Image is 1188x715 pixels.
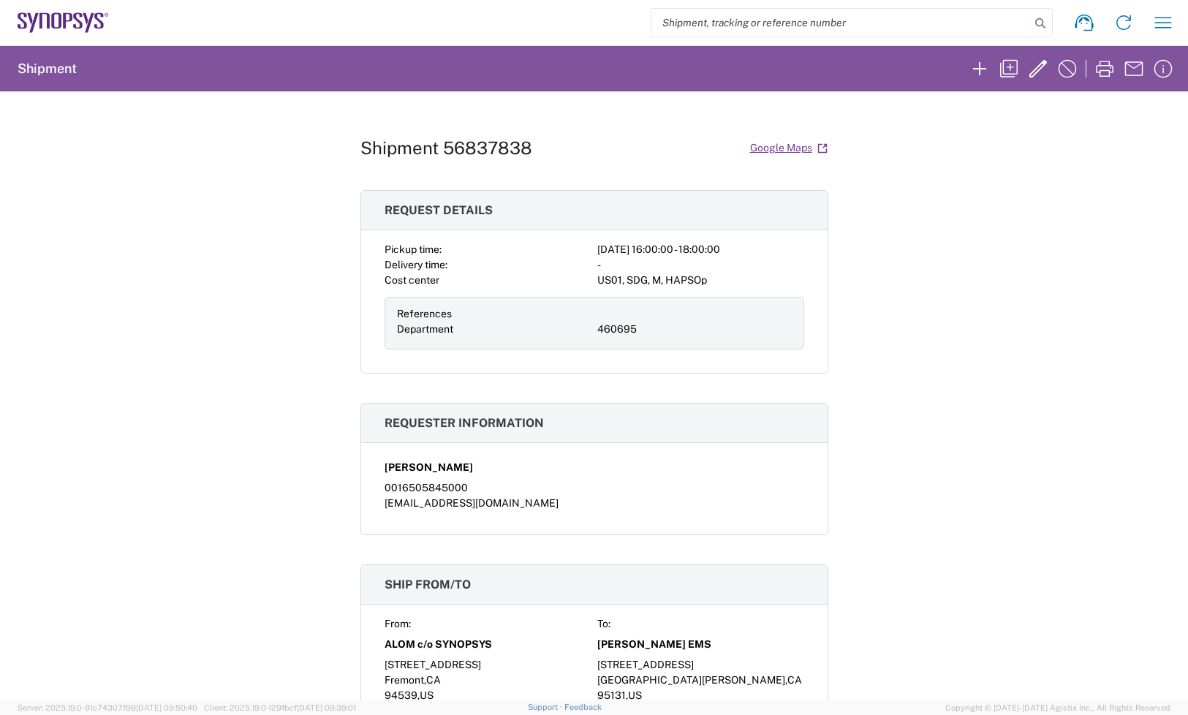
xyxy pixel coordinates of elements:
div: 460695 [597,322,792,337]
a: Google Maps [749,135,828,161]
span: , [417,689,420,701]
a: Support [528,703,564,711]
span: US [628,689,642,701]
span: , [626,689,628,701]
div: [DATE] 16:00:00 - 18:00:00 [597,242,804,257]
span: CA [787,674,802,686]
div: 0016505845000 [385,480,804,496]
div: - [597,257,804,273]
div: [STREET_ADDRESS] [597,657,804,673]
span: US [420,689,434,701]
span: Server: 2025.19.0-91c74307f99 [18,703,197,712]
span: Client: 2025.19.0-129fbcf [204,703,356,712]
h1: Shipment 56837838 [360,137,532,159]
input: Shipment, tracking or reference number [651,9,1030,37]
div: [EMAIL_ADDRESS][DOMAIN_NAME] [385,496,804,511]
span: Cost center [385,274,439,286]
span: [DATE] 09:50:40 [136,703,197,712]
span: ALOM c/o SYNOPSYS [385,637,492,652]
span: Delivery time: [385,259,447,271]
span: Requester information [385,416,544,430]
span: Fremont [385,674,424,686]
span: Pickup time: [385,243,442,255]
span: , [424,674,426,686]
div: [STREET_ADDRESS] [385,657,591,673]
span: 94539 [385,689,417,701]
div: US01, SDG, M, HAPSOp [597,273,804,288]
a: Feedback [564,703,602,711]
span: 95131 [597,689,626,701]
span: References [397,308,452,319]
span: CA [426,674,441,686]
span: Request details [385,203,493,217]
span: , [785,674,787,686]
span: To: [597,618,610,629]
span: [DATE] 09:39:01 [297,703,356,712]
span: From: [385,618,411,629]
h2: Shipment [18,60,77,77]
span: [PERSON_NAME] [385,460,473,475]
div: Department [397,322,591,337]
span: Ship from/to [385,578,471,591]
span: Copyright © [DATE]-[DATE] Agistix Inc., All Rights Reserved [945,701,1170,714]
span: [GEOGRAPHIC_DATA][PERSON_NAME] [597,674,785,686]
span: [PERSON_NAME] EMS [597,637,711,652]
